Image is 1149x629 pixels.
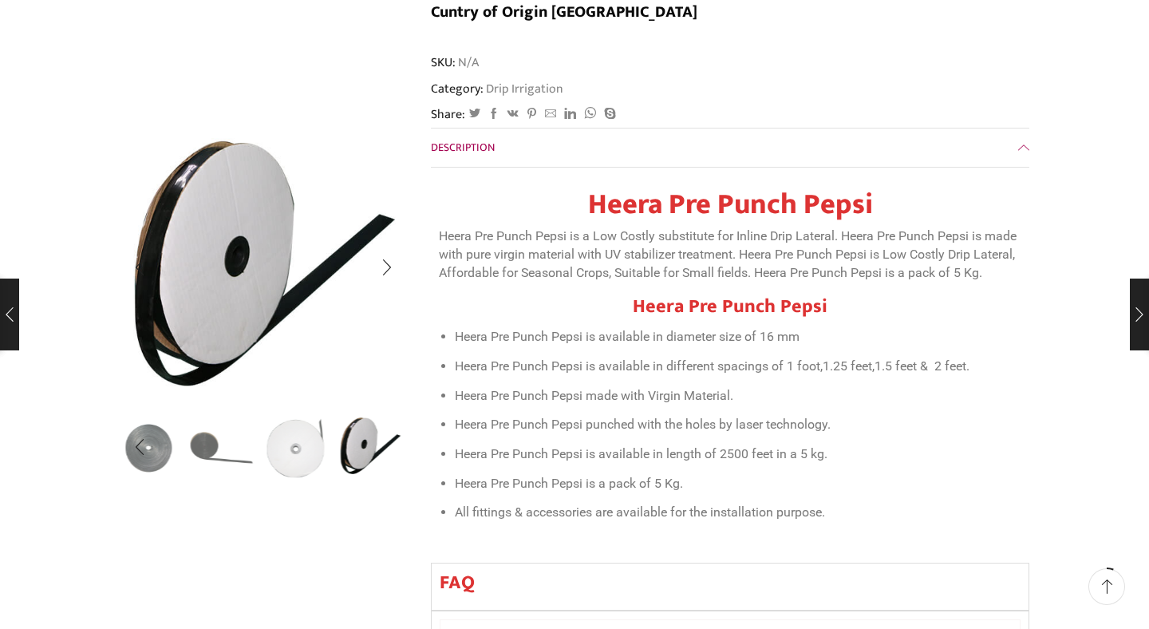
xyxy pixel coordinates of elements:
[367,247,407,287] div: Next slide
[633,291,827,322] strong: Heera Pre Punch Pepsi
[190,415,256,479] li: 3 / 5
[263,415,330,481] a: 5
[120,428,160,468] div: Previous slide
[440,572,1021,595] h2: FAQ
[431,105,465,124] span: Share:
[338,415,404,479] li: 5 / 5
[456,53,479,72] span: N/A
[431,129,1029,167] a: Description
[116,415,182,481] a: Ok1
[455,443,1021,466] li: Heera Pre Punch Pepsi is available in length of 2500 feet in a 5 kg.
[455,501,1021,524] li: All fittings & accessories are available for the installation purpose.
[120,120,407,407] div: 5 / 5
[431,80,563,98] span: Category:
[338,413,404,479] a: 6
[455,355,1021,378] li: Heera Pre Punch Pepsi is available in different spacings of 1 foot,1.25 feet,1.5 feet & 2 feet.
[120,247,160,287] div: Previous slide
[484,78,563,99] a: Drip Irrigation
[455,413,1021,437] li: Heera Pre Punch Pepsi punched with the holes by laser technology.
[455,385,1021,408] li: Heera Pre Punch Pepsi made with Virgin Material.
[439,227,1021,282] p: Heera Pre Punch Pepsi is a Low Costly substitute for Inline Drip Lateral. Heera Pre Punch Pepsi i...
[190,415,256,481] a: 4
[455,326,1021,349] li: Heera Pre Punch Pepsi is available in diameter size of 16 mm
[588,180,873,228] strong: Heera Pre Punch Pepsi
[116,415,182,479] li: 2 / 5
[431,138,495,156] span: Description
[431,53,1029,72] span: SKU:
[263,415,330,479] li: 4 / 5
[455,473,1021,496] li: Heera Pre Punch Pepsi is a pack of 5 Kg.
